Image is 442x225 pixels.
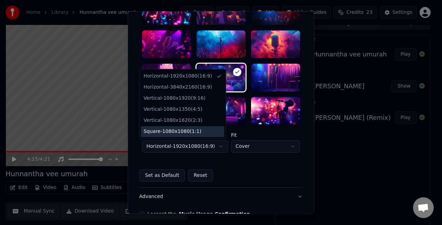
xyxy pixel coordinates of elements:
[144,84,212,91] div: Horizontal - 3840 x 2160 ( 16 : 9 )
[144,95,205,102] div: Vertical - 1080 x 1920 ( 9 : 16 )
[144,117,203,124] div: Vertical - 1080 x 1620 ( 2 : 3 )
[144,128,201,135] div: Square - 1080 x 1080 ( 1 : 1 )
[144,106,203,113] div: Vertical - 1080 x 1350 ( 4 : 5 )
[144,73,212,80] div: Horizontal - 1920 x 1080 ( 16 : 9 )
